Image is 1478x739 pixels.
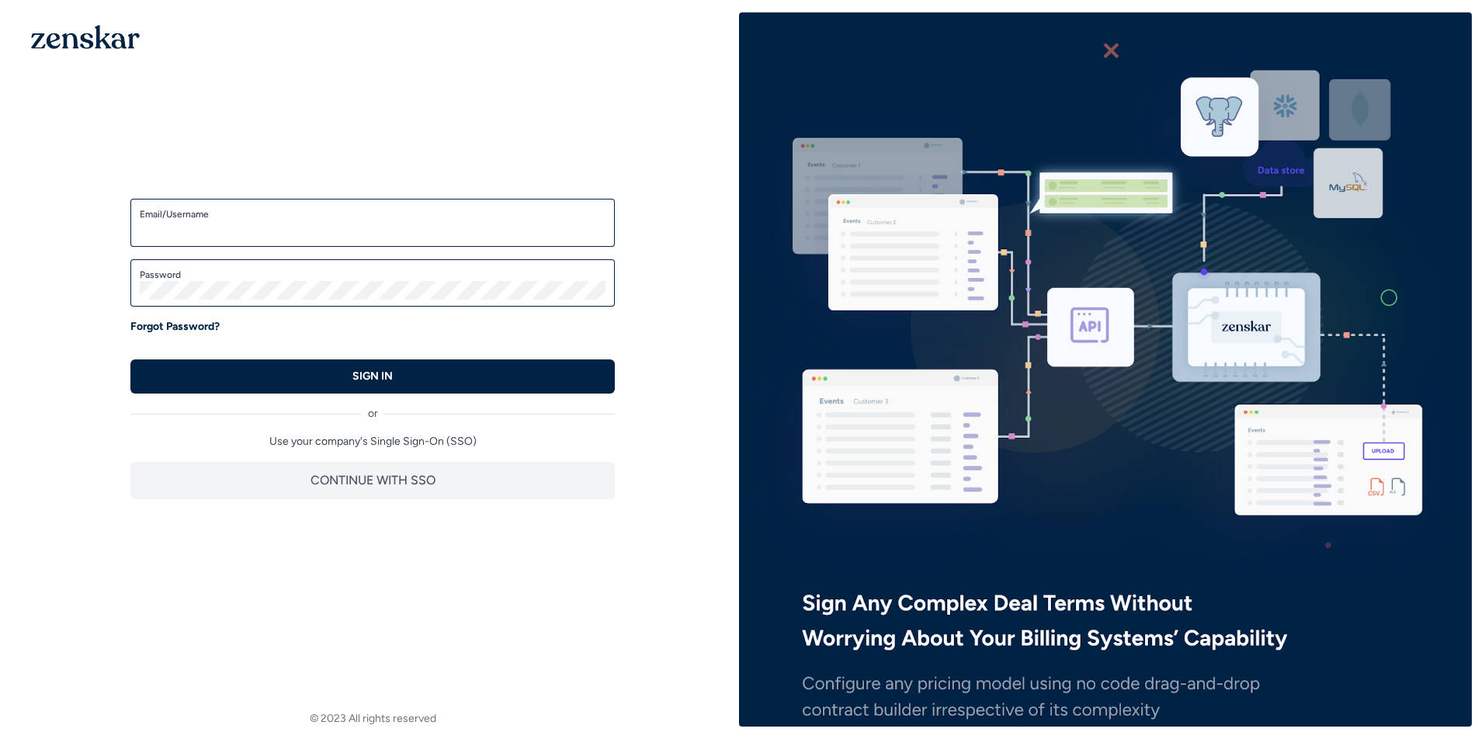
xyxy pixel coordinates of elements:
[130,359,615,394] button: SIGN IN
[130,394,615,422] div: or
[140,269,605,281] label: Password
[31,25,140,49] img: 1OGAJ2xQqyY4LXKgY66KYq0eOWRCkrZdAb3gUhuVAqdWPZE9SRJmCz+oDMSn4zDLXe31Ii730ItAGKgCKgCCgCikA4Av8PJUP...
[140,208,605,220] label: Email/Username
[6,711,739,727] footer: © 2023 All rights reserved
[352,369,393,384] p: SIGN IN
[130,462,615,499] button: CONTINUE WITH SSO
[130,434,615,449] p: Use your company's Single Sign-On (SSO)
[130,319,220,335] a: Forgot Password?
